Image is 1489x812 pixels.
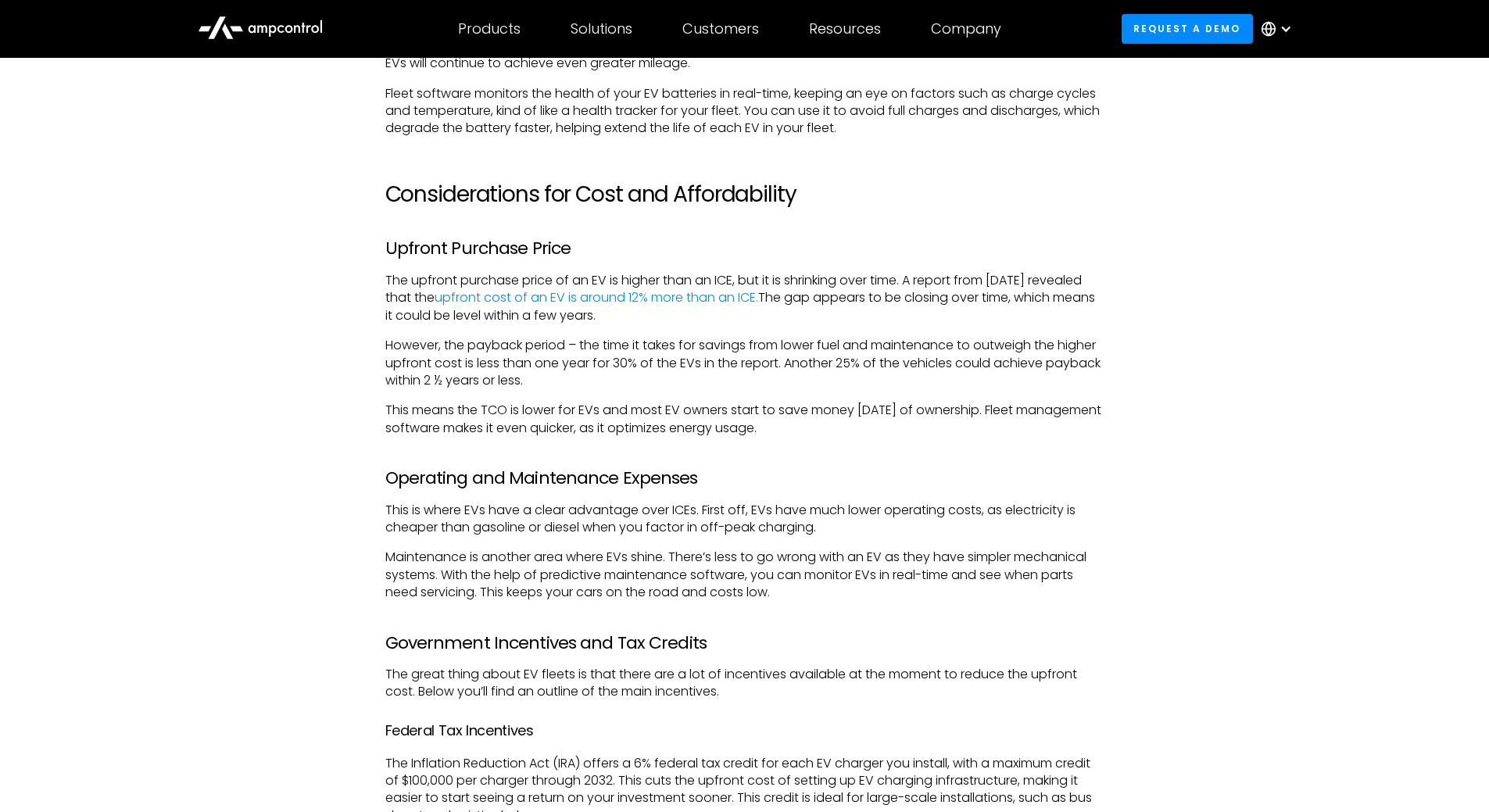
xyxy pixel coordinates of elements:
div: Customers [682,20,759,38]
h3: Government Incentives and Tax Credits [385,633,1104,653]
p: The great thing about EV fleets is that there are a lot of incentives available at the moment to ... [385,666,1104,701]
h3: Upfront Purchase Price [385,238,1104,259]
div: Company [931,20,1001,38]
div: Products [458,20,521,38]
p: The upfront purchase price of an EV is higher than an ICE, but it is shrinking over time. A repor... [385,272,1104,324]
p: This means the TCO is lower for EVs and most EV owners start to save money [DATE] of ownership. F... [385,402,1104,437]
a: Request a demo [1122,14,1253,43]
div: Resources [809,20,881,38]
h4: Federal Tax Incentives [385,720,1104,742]
h2: Considerations for Cost and Affordability [385,181,1104,208]
p: This is where EVs have a clear advantage over ICEs. First off, EVs have much lower operating cost... [385,502,1104,537]
p: However, the payback period – the time it takes for savings from lower fuel and maintenance to ou... [385,337,1104,389]
a: upfront cost of an EV is around 12% more than an ICE. [435,288,758,306]
div: Solutions [571,20,632,38]
p: Maintenance is another area where EVs shine. There’s less to go wrong with an EV as they have sim... [385,549,1104,601]
p: Fleet software monitors the health of your EV batteries in real-time, keeping an eye on factors s... [385,85,1104,138]
h3: Operating and Maintenance Expenses [385,468,1104,488]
